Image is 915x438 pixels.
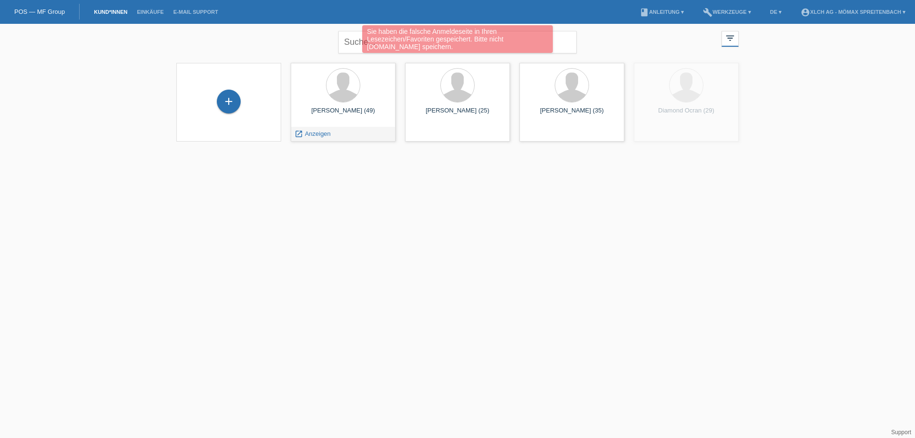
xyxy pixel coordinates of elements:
i: book [640,8,649,17]
a: account_circleXLCH AG - Mömax Spreitenbach ▾ [796,9,910,15]
i: account_circle [801,8,810,17]
a: E-Mail Support [169,9,223,15]
a: buildWerkzeuge ▾ [698,9,756,15]
div: Diamond Ocran (29) [641,107,731,122]
div: [PERSON_NAME] (49) [298,107,388,122]
a: DE ▾ [765,9,786,15]
a: bookAnleitung ▾ [635,9,689,15]
div: [PERSON_NAME] (25) [413,107,502,122]
a: Einkäufe [132,9,168,15]
a: POS — MF Group [14,8,65,15]
div: [PERSON_NAME] (35) [527,107,617,122]
a: launch Anzeigen [295,130,331,137]
i: launch [295,130,303,138]
a: Kund*innen [89,9,132,15]
i: build [703,8,712,17]
span: Anzeigen [305,130,331,137]
div: Kund*in hinzufügen [217,93,240,110]
div: Sie haben die falsche Anmeldeseite in Ihren Lesezeichen/Favoriten gespeichert. Bitte nicht [DOMAI... [362,25,553,53]
a: Support [891,429,911,436]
